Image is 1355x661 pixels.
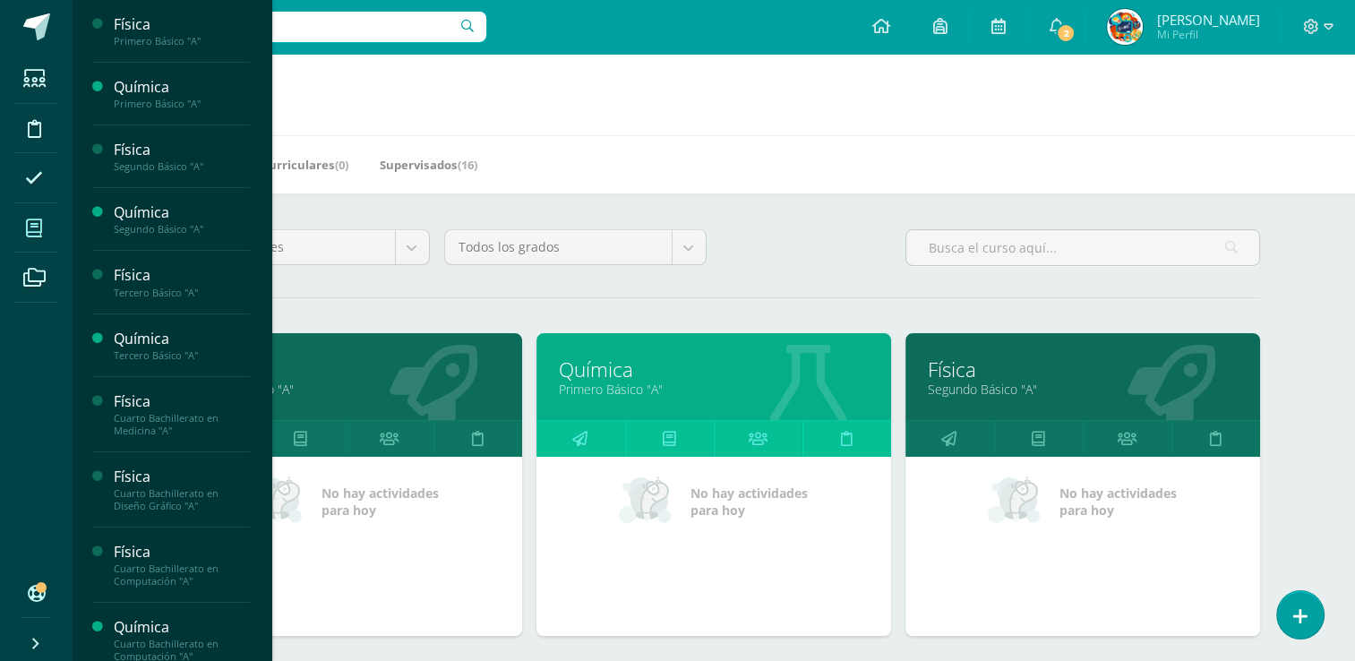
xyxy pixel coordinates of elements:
[928,381,1238,398] a: Segundo Básico "A"
[250,475,309,528] img: no_activities_small.png
[559,381,869,398] a: Primero Básico "A"
[114,98,250,110] div: Primero Básico "A"
[114,329,250,362] a: QuímicaTercero Básico "A"
[114,77,250,110] a: QuímicaPrimero Básico "A"
[690,485,808,519] span: No hay actividades para hoy
[1059,485,1177,519] span: No hay actividades para hoy
[114,467,250,512] a: FísicaCuarto Bachillerato en Diseño Gráfico "A"
[114,412,250,437] div: Cuarto Bachillerato en Medicina "A"
[114,140,250,160] div: Física
[458,157,477,173] span: (16)
[114,35,250,47] div: Primero Básico "A"
[114,160,250,173] div: Segundo Básico "A"
[114,542,250,588] a: FísicaCuarto Bachillerato en Computación "A"
[114,391,250,437] a: FísicaCuarto Bachillerato en Medicina "A"
[114,265,250,298] a: FísicaTercero Básico "A"
[619,475,678,528] img: no_activities_small.png
[182,230,382,264] span: Todos los niveles
[988,475,1047,528] img: no_activities_small.png
[445,230,706,264] a: Todos los grados
[114,77,250,98] div: Química
[114,265,250,286] div: Física
[114,140,250,173] a: FísicaSegundo Básico "A"
[114,329,250,349] div: Química
[380,150,477,179] a: Supervisados(16)
[83,12,486,42] input: Busca un usuario...
[114,202,250,223] div: Química
[1056,23,1076,43] span: 2
[168,230,429,264] a: Todos los niveles
[114,349,250,362] div: Tercero Básico "A"
[114,542,250,562] div: Física
[208,150,348,179] a: Mis Extracurriculares(0)
[114,223,250,236] div: Segundo Básico "A"
[114,287,250,299] div: Tercero Básico "A"
[1107,9,1143,45] img: abd839f55beb936cabe054a18cc63a1f.png
[322,485,439,519] span: No hay actividades para hoy
[114,562,250,588] div: Cuarto Bachillerato en Computación "A"
[459,230,658,264] span: Todos los grados
[1156,11,1259,29] span: [PERSON_NAME]
[190,381,500,398] a: Primero Básico "A"
[114,467,250,487] div: Física
[906,230,1259,265] input: Busca el curso aquí...
[114,487,250,512] div: Cuarto Bachillerato en Diseño Gráfico "A"
[928,356,1238,383] a: Física
[1156,27,1259,42] span: Mi Perfil
[114,202,250,236] a: QuímicaSegundo Básico "A"
[114,14,250,35] div: Física
[190,356,500,383] a: Física
[114,617,250,638] div: Química
[114,14,250,47] a: FísicaPrimero Básico "A"
[114,391,250,412] div: Física
[335,157,348,173] span: (0)
[559,356,869,383] a: Química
